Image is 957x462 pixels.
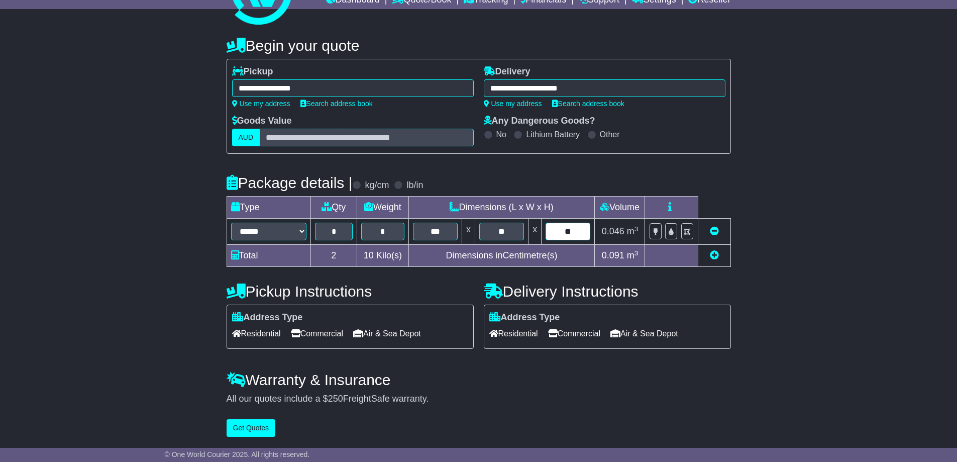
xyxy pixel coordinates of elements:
[548,326,600,341] span: Commercial
[484,100,542,108] a: Use my address
[227,37,731,54] h4: Begin your quote
[165,450,310,458] span: © One World Courier 2025. All rights reserved.
[462,219,475,245] td: x
[610,326,678,341] span: Air & Sea Depot
[353,326,421,341] span: Air & Sea Depot
[602,226,624,236] span: 0.046
[227,174,353,191] h4: Package details |
[364,250,374,260] span: 10
[357,245,409,267] td: Kilo(s)
[528,219,542,245] td: x
[627,226,639,236] span: m
[365,180,389,191] label: kg/cm
[710,250,719,260] a: Add new item
[489,326,538,341] span: Residential
[227,419,276,437] button: Get Quotes
[484,116,595,127] label: Any Dangerous Goods?
[291,326,343,341] span: Commercial
[496,130,506,139] label: No
[310,197,357,219] td: Qty
[484,66,530,77] label: Delivery
[484,283,731,300] h4: Delivery Instructions
[300,100,373,108] a: Search address book
[489,312,560,323] label: Address Type
[227,197,310,219] td: Type
[602,250,624,260] span: 0.091
[232,100,290,108] a: Use my address
[310,245,357,267] td: 2
[406,180,423,191] label: lb/in
[232,66,273,77] label: Pickup
[627,250,639,260] span: m
[227,372,731,388] h4: Warranty & Insurance
[634,225,639,233] sup: 3
[595,197,645,219] td: Volume
[227,283,474,300] h4: Pickup Instructions
[232,116,292,127] label: Goods Value
[232,326,281,341] span: Residential
[526,130,580,139] label: Lithium Battery
[357,197,409,219] td: Weight
[634,249,639,257] sup: 3
[227,245,310,267] td: Total
[227,394,731,405] div: All our quotes include a $ FreightSafe warranty.
[232,129,260,146] label: AUD
[408,197,595,219] td: Dimensions (L x W x H)
[710,226,719,236] a: Remove this item
[600,130,620,139] label: Other
[328,394,343,404] span: 250
[232,312,303,323] label: Address Type
[552,100,624,108] a: Search address book
[408,245,595,267] td: Dimensions in Centimetre(s)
